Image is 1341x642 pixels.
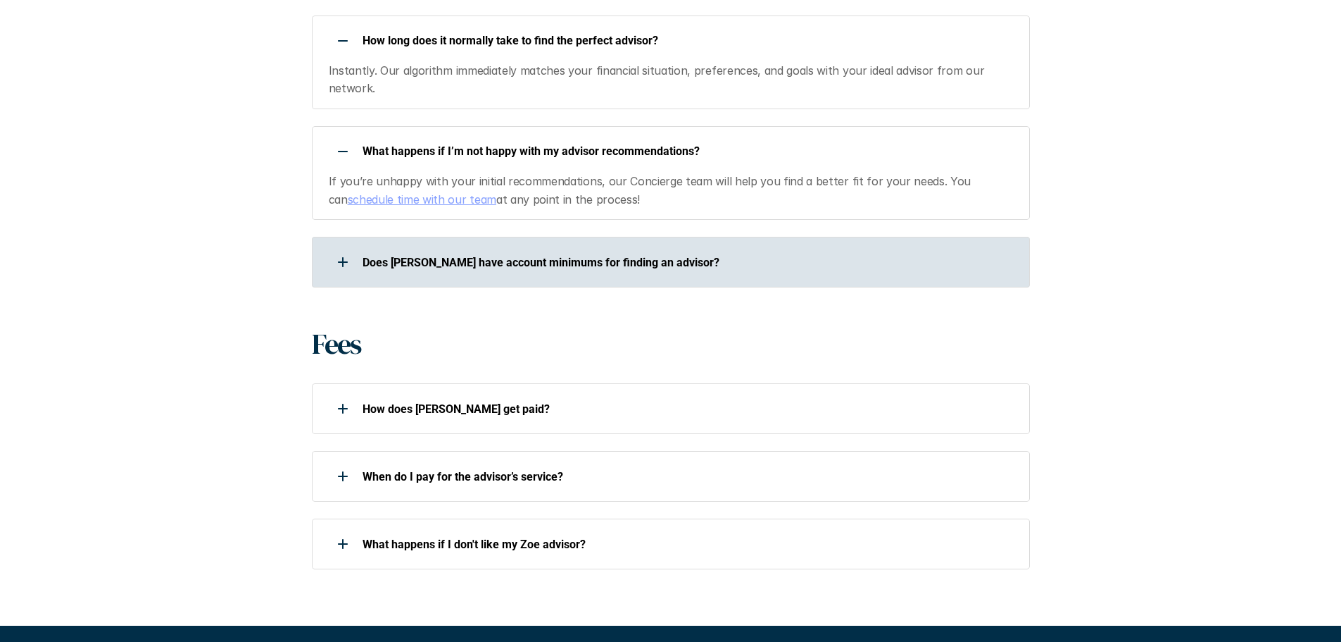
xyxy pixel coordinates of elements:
[363,402,1012,416] p: How does [PERSON_NAME] get paid?
[329,62,1012,98] p: Instantly. Our algorithm immediately matches your financial situation, preferences, and goals wit...
[363,144,1012,158] p: What happens if I’m not happy with my advisor recommendations?
[329,173,1012,209] p: If you’re unhappy with your initial recommendations, our Concierge team will help you find a bett...
[363,256,1012,269] p: Does [PERSON_NAME] have account minimums for finding an advisor?
[312,327,360,361] h1: Fees
[363,470,1012,483] p: When do I pay for the advisor’s service?
[363,538,1012,551] p: What happens if I don't like my Zoe advisor?
[348,192,496,206] a: schedule time with our team
[363,34,1012,47] p: How long does it normally take to find the perfect advisor?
